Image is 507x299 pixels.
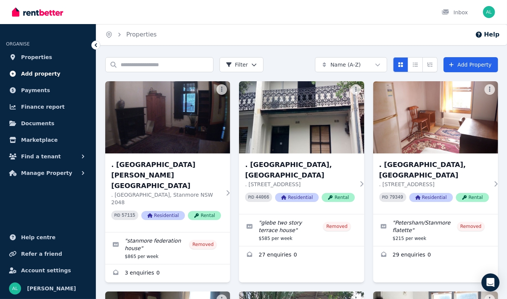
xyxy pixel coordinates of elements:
button: Find a tenant [6,149,90,164]
h3: . [GEOGRAPHIC_DATA], [GEOGRAPHIC_DATA] [379,159,489,181]
button: Manage Property [6,165,90,181]
a: Refer a friend [6,246,90,261]
code: 57115 [122,213,135,218]
span: Refer a friend [21,249,62,258]
small: PID [382,195,388,199]
img: . Cardigan, Stanmore [105,81,230,153]
a: Finance report [6,99,90,114]
a: . Middleton St, Petersham. [GEOGRAPHIC_DATA], [GEOGRAPHIC_DATA]. [STREET_ADDRESS]PID 79349Residen... [373,81,498,214]
a: Enquiries for . Darghan St, Glebe [239,246,364,264]
button: More options [484,84,495,95]
span: Manage Property [21,168,72,178]
span: Help centre [21,233,56,242]
p: . [GEOGRAPHIC_DATA], Stanmore NSW 2048 [111,191,221,206]
a: Add property [6,66,90,81]
span: Documents [21,119,54,128]
a: Properties [126,31,157,38]
img: alfred lia [9,282,21,294]
button: Filter [219,57,263,72]
small: PID [248,195,254,199]
a: Edit listing: Petersham/Stanmore flatette [373,214,498,246]
span: Add property [21,69,61,78]
code: 79349 [390,195,403,200]
a: Add Property [443,57,498,72]
span: Properties [21,53,52,62]
a: Payments [6,83,90,98]
p: . [STREET_ADDRESS] [245,181,355,188]
button: Compact list view [408,57,423,72]
span: ORGANISE [6,41,30,47]
img: . Middleton St, Petersham [373,81,498,153]
span: Find a tenant [21,152,61,161]
h3: . [GEOGRAPHIC_DATA][PERSON_NAME][GEOGRAPHIC_DATA] [111,159,221,191]
a: Edit listing: glebe two story terrace house [239,214,364,246]
span: Finance report [21,102,65,111]
span: Account settings [21,266,71,275]
a: Enquiries for . Cardigan, Stanmore [105,264,230,282]
nav: Breadcrumb [96,24,166,45]
h3: . [GEOGRAPHIC_DATA], [GEOGRAPHIC_DATA] [245,159,355,181]
span: Residential [409,193,453,202]
a: Properties [6,50,90,65]
span: [PERSON_NAME] [27,284,76,293]
div: View options [393,57,437,72]
button: Card view [393,57,408,72]
span: Name (A-Z) [330,61,361,68]
div: Inbox [442,9,468,16]
span: Filter [226,61,248,68]
span: Residential [275,193,319,202]
span: Rental [456,193,489,202]
img: alfred lia [483,6,495,18]
small: PID [114,213,120,217]
a: Documents [6,116,90,131]
button: Expanded list view [422,57,437,72]
span: Payments [21,86,50,95]
a: . Cardigan, Stanmore. [GEOGRAPHIC_DATA][PERSON_NAME][GEOGRAPHIC_DATA]. [GEOGRAPHIC_DATA], Stanmor... [105,81,230,232]
span: Marketplace [21,135,58,144]
button: More options [351,84,361,95]
span: Rental [188,211,221,220]
span: Rental [322,193,355,202]
button: Help [475,30,499,39]
span: Residential [141,211,185,220]
code: 44066 [256,195,269,200]
p: . [STREET_ADDRESS] [379,181,489,188]
a: Enquiries for . Middleton St, Petersham [373,246,498,264]
a: . Darghan St, Glebe. [GEOGRAPHIC_DATA], [GEOGRAPHIC_DATA]. [STREET_ADDRESS]PID 44066ResidentialRe... [239,81,364,214]
img: . Darghan St, Glebe [239,81,364,153]
img: RentBetter [12,6,63,18]
button: More options [216,84,227,95]
div: Open Intercom Messenger [481,273,499,291]
button: Name (A-Z) [315,57,387,72]
a: Help centre [6,230,90,245]
a: Edit listing: stanmore federation house [105,232,230,264]
a: Account settings [6,263,90,278]
a: Marketplace [6,132,90,147]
